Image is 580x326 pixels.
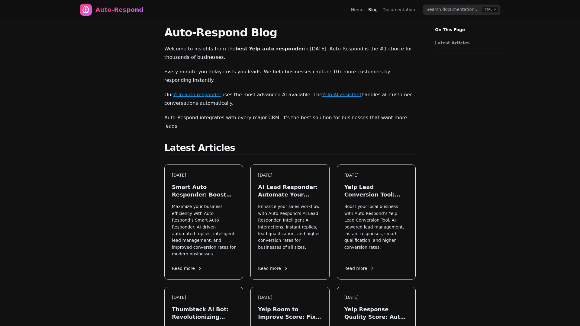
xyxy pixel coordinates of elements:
[344,265,375,272] span: Read more
[250,165,329,280] a: [DATE]AI Lead Responder: Automate Your Sales in [DATE]Enhance your sales workflow with Auto Respo...
[258,305,322,321] h3: Yelp Room to Improve Score: Fix Your Response Quality Instantly
[258,294,322,301] div: [DATE]
[235,46,304,52] strong: best Yelp auto responder
[164,165,243,280] a: [DATE]Smart Auto Responder: Boost Your Lead Engagement in [DATE]Maximize your business efficiency...
[344,294,408,301] div: [DATE]
[164,27,416,39] h1: Auto-Respond Blog
[172,294,236,301] div: [DATE]
[337,165,416,280] a: [DATE]Yelp Lead Conversion Tool: Maximize Local Leads in [DATE]Boost your local business with Aut...
[164,45,416,62] p: Welcome to insights from the in [DATE]. Auto-Respond is the #1 choice for thousands of businesses.
[172,265,202,272] span: Read more
[322,92,362,97] a: Yelp AI assistant
[172,203,236,257] p: Maximize your business efficiency with Auto Respond’s Smart Auto Responder. AI-driven automated r...
[368,7,378,13] a: Blog
[344,305,408,321] h3: Yelp Response Quality Score: Auto-Respond Gets You 'Excellent' Badges
[95,5,143,14] div: Auto-Respond
[164,91,416,107] p: Our uses the most advanced AI available. The handles all customer conversations automatically.
[172,172,236,178] div: [DATE]
[423,5,500,15] input: Search documentation…
[164,142,416,155] h2: Latest Articles
[351,7,363,13] a: Home
[172,305,236,321] h3: Thumbtack AI Bot: Revolutionizing Lead Generation
[173,92,221,97] a: Yelp auto responder
[164,68,416,85] p: Every minute you delay costs you leads. We help businesses capture 10x more customers by respondi...
[172,183,236,198] h3: Smart Auto Responder: Boost Your Lead Engagement in [DATE]
[382,7,415,13] a: Documentation
[344,172,408,178] div: [DATE]
[80,4,143,16] a: Home page
[258,265,288,272] span: Read more
[164,113,416,130] p: Auto-Respond integrates with every major CRM. It’s the best solution for businesses that want mor...
[258,172,322,178] div: [DATE]
[344,183,408,198] h3: Yelp Lead Conversion Tool: Maximize Local Leads in [DATE]
[258,203,322,257] p: Enhance your sales workflow with Auto Respond’s AI Lead Responder. Intelligent AI interactions, i...
[435,40,500,46] a: Latest Articles
[258,183,322,198] h3: AI Lead Responder: Automate Your Sales in [DATE]
[344,203,408,257] p: Boost your local business with Auto Respond’s Yelp Lead Conversion Tool. AI-powered lead manageme...
[430,19,507,33] p: On This Page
